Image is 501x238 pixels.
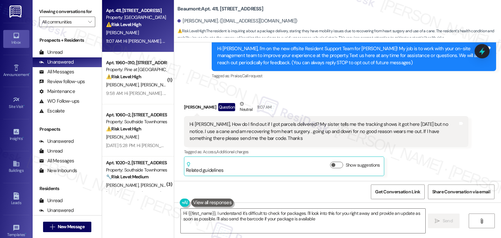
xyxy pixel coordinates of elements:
div: Apt. 1960~310, [STREET_ADDRESS][PERSON_NAME] [106,59,166,66]
span: [PERSON_NAME] [106,134,139,140]
a: Insights • [3,126,29,144]
span: Call request [242,73,263,79]
span: • [23,103,24,108]
div: Prospects + Residents [33,37,102,44]
div: Unanswered [39,138,74,145]
div: Tagged as: [212,71,496,81]
div: 11:07 AM [255,104,272,111]
div: Residents [33,185,102,192]
div: Unread [39,49,63,56]
textarea: Hi {{first_name}}, I understand it's difficult to check for packages. I'll look into this for you... [181,209,425,233]
div: Neutral [238,100,253,114]
div: [PERSON_NAME] [184,100,468,116]
strong: 🔧 Risk Level: Medium [106,174,148,180]
div: [DATE] at 9:47 PM: (An Image) [106,190,162,196]
div: Prospects [33,126,102,133]
div: All Messages [39,157,74,164]
a: Buildings [3,158,29,176]
button: New Message [43,222,91,232]
div: Hi [PERSON_NAME], I'm on the new offsite Resident Support Team for [PERSON_NAME]! My job is to wo... [217,45,486,66]
span: New Message [58,223,84,230]
i:  [435,218,440,224]
img: ResiDesk Logo [9,6,23,18]
i:  [479,218,484,224]
button: Get Conversation Link [371,185,424,199]
span: Share Conversation via email [432,188,490,195]
span: [PERSON_NAME] [106,82,141,88]
button: Share Conversation via email [428,185,494,199]
strong: ⚠️ Risk Level: High [106,74,141,80]
span: • [23,135,23,140]
div: Apt. 411, [STREET_ADDRESS] [106,7,166,14]
div: [DATE] 5:28 PM: Hi [PERSON_NAME], My ac might need to be checked again..it was blowing cool but n... [106,142,350,148]
div: Property: Pine at [GEOGRAPHIC_DATA] [106,66,166,73]
div: Unread [39,197,63,204]
span: • [29,71,30,76]
a: Site Visit • [3,94,29,112]
span: [PERSON_NAME] [141,182,173,188]
button: Send [428,214,460,228]
div: Hi [PERSON_NAME], How do I find out if I got parcels delivered? My sister tells me the tracking s... [190,121,458,142]
div: New Inbounds [39,167,77,174]
div: Apt. 1060~2, [STREET_ADDRESS] [106,112,166,118]
div: WO Follow-ups [39,98,79,105]
div: Unread [39,148,63,155]
a: Inbox [3,30,29,48]
div: Related guidelines [186,162,224,174]
b: Beaumont: Apt. 411, [STREET_ADDRESS] [177,6,263,12]
label: Viewing conversations for [39,7,95,17]
a: Leads [3,190,29,208]
i:  [50,224,55,230]
span: : The resident is inquiring about a package delivery, stating they have mobility issues due to re... [177,28,501,42]
strong: ⚠️ Risk Level: High [106,22,141,27]
div: Escalate [39,108,65,114]
div: Unanswered [39,59,74,66]
span: Access , [203,149,216,155]
div: Apt. 1020~2, [STREET_ADDRESS] [106,159,166,166]
span: • [25,231,26,236]
div: [PERSON_NAME]. ([EMAIL_ADDRESS][DOMAIN_NAME]) [177,18,297,24]
span: [PERSON_NAME] [106,30,139,36]
span: Additional charges [216,149,249,155]
div: Tagged as: [184,147,468,156]
div: Property: Southside Townhomes [106,167,166,173]
div: Question [218,103,235,111]
label: Show suggestions [346,162,380,169]
span: Send [443,217,453,224]
div: All Messages [39,68,74,75]
span: Praise , [231,73,242,79]
span: [PERSON_NAME] [106,182,141,188]
input: All communities [42,17,85,27]
strong: ⚠️ Risk Level: High [106,126,141,132]
div: Property: [GEOGRAPHIC_DATA] [106,14,166,21]
span: [PERSON_NAME] [141,82,173,88]
div: 9:58 AM: Hi [PERSON_NAME]. Our WiFi is out. I've tried restarting the router but it's still not w... [106,90,290,96]
span: Get Conversation Link [375,188,420,195]
strong: ⚠️ Risk Level: High [177,28,205,34]
div: Property: Southside Townhomes [106,118,166,125]
div: Review follow-ups [39,78,85,85]
div: Maintenance [39,88,75,95]
div: Unanswered [39,207,74,214]
i:  [88,19,92,24]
